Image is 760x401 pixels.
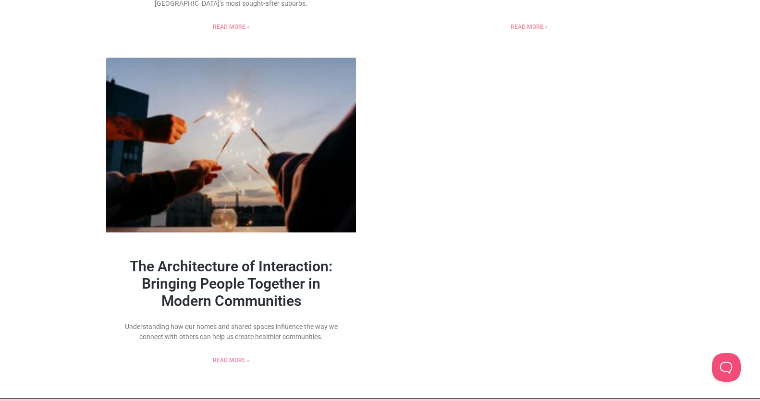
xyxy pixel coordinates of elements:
[511,23,548,31] a: Read more about Celebrating Aged Care Employee Day: Supporting Those Who Care for Others
[130,258,332,309] a: The Architecture of Interaction: Bringing People Together in Modern Communities
[213,23,250,31] a: Read more about Creating Connection and Community at Fairway Carindale
[213,356,250,365] a: Read more about The Architecture of Interaction: Bringing People Together in Modern Communities
[712,353,741,382] iframe: Toggle Customer Support
[121,322,342,342] p: Understanding how our homes and shared spaces influence the way we connect with others can help u...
